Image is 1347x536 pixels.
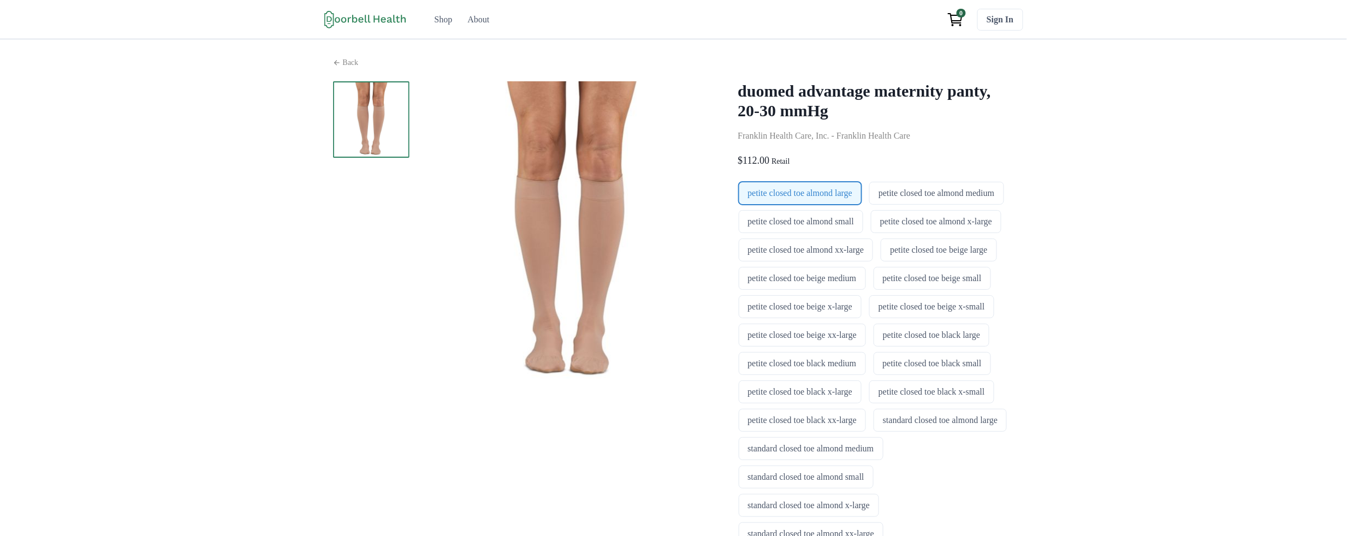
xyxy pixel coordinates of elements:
a: petite closed toe black medium [739,353,865,374]
a: petite closed toe beige xx-large [739,324,866,346]
div: About [467,13,489,26]
img: rtpbua0er0v8nsnn8c1v9kauplgf [333,81,410,158]
a: petite closed toe beige small [874,267,990,289]
a: petite closed toe black x-large [739,381,862,403]
a: petite closed toe almond small [739,211,863,233]
p: Franklin Health Care, Inc. - Franklin Health Care [738,129,1014,142]
p: $112.00 [738,153,770,168]
p: Retail [772,156,790,167]
a: standard closed toe almond small [739,466,873,488]
a: petite closed toe almond xx-large [739,239,873,261]
a: petite closed toe black small [874,353,990,374]
a: View cart [942,9,969,31]
a: petite closed toe beige medium [739,267,865,289]
a: petite closed toe beige x-small [870,296,994,318]
div: Shop [435,13,453,26]
a: Sign In [977,9,1023,31]
img: rtpbua0er0v8nsnn8c1v9kauplgf [418,81,724,387]
a: standard closed toe almond medium [739,438,883,460]
a: About [461,9,496,31]
a: petite closed toe black large [874,324,989,346]
a: Shop [428,9,459,31]
p: Back [343,57,359,68]
span: 0 [957,9,966,17]
a: petite closed toe beige x-large [739,296,862,318]
a: standard closed toe almond x-large [739,495,879,516]
a: petite closed toe almond medium [870,182,1003,204]
a: petite closed toe almond large [739,182,862,204]
a: standard closed toe almond large [874,409,1006,431]
a: petite closed toe beige large [881,239,996,261]
a: petite closed toe black x-small [870,381,994,403]
a: petite closed toe black xx-large [739,409,866,431]
a: petite closed toe almond x-large [871,211,1001,233]
h2: duomed advantage maternity panty, 20-30 mmHg [738,81,1014,121]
